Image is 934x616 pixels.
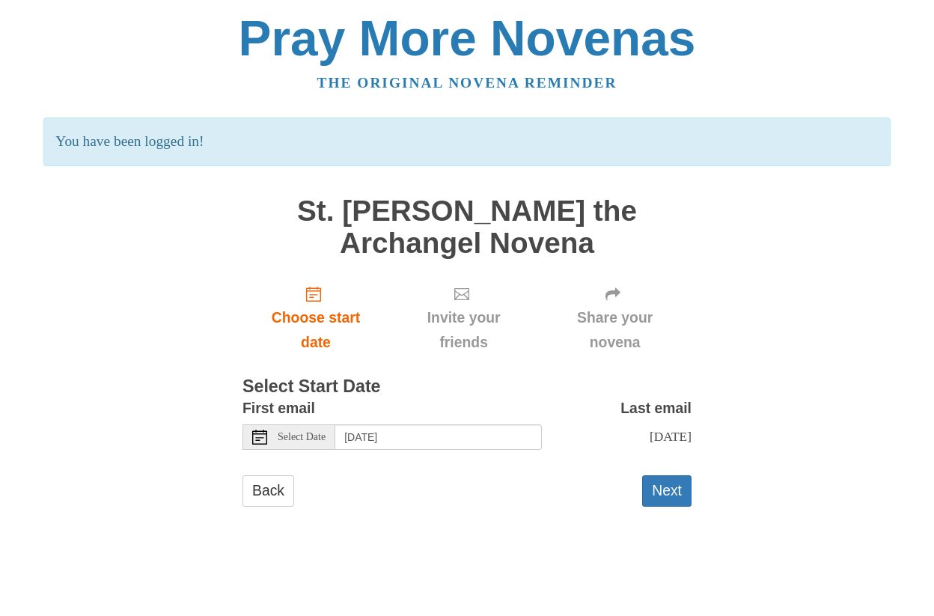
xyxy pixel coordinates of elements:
[650,429,692,444] span: [DATE]
[553,305,677,355] span: Share your novena
[242,274,389,363] a: Choose start date
[43,118,890,166] p: You have been logged in!
[317,75,617,91] a: The original novena reminder
[620,396,692,421] label: Last email
[642,475,692,506] button: Next
[257,305,374,355] span: Choose start date
[242,396,315,421] label: First email
[242,475,294,506] a: Back
[389,274,538,363] div: Click "Next" to confirm your start date first.
[538,274,692,363] div: Click "Next" to confirm your start date first.
[278,432,326,442] span: Select Date
[239,10,696,66] a: Pray More Novenas
[404,305,523,355] span: Invite your friends
[242,377,692,397] h3: Select Start Date
[242,195,692,259] h1: St. [PERSON_NAME] the Archangel Novena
